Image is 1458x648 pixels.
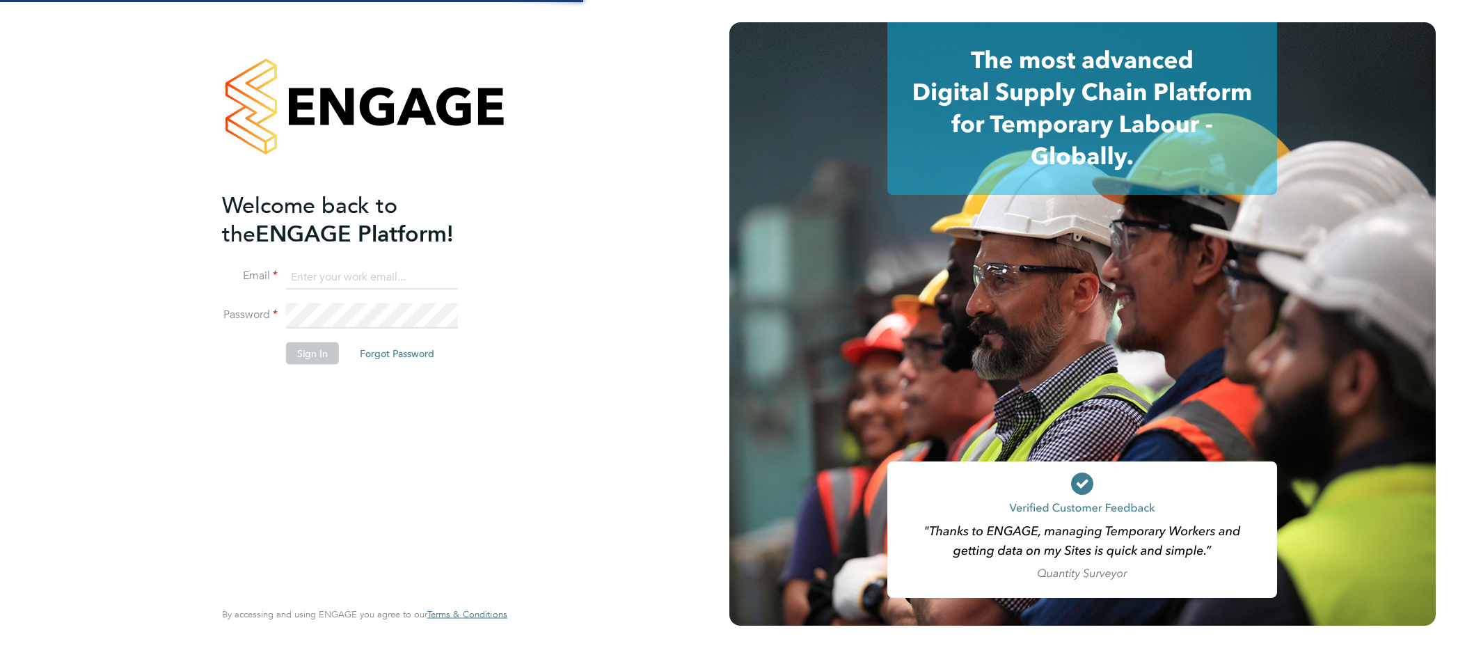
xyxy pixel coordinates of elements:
[286,264,458,290] input: Enter your work email...
[349,342,445,365] button: Forgot Password
[222,269,278,283] label: Email
[222,191,493,248] h2: ENGAGE Platform!
[222,308,278,322] label: Password
[427,608,507,620] span: Terms & Conditions
[427,609,507,620] a: Terms & Conditions
[222,608,507,620] span: By accessing and using ENGAGE you agree to our
[286,342,339,365] button: Sign In
[222,191,397,247] span: Welcome back to the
